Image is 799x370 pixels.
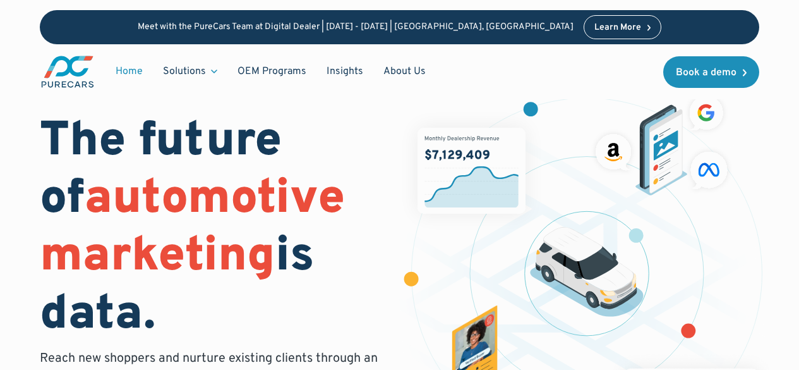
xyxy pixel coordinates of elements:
div: Learn More [594,23,641,32]
p: Meet with the PureCars Team at Digital Dealer | [DATE] - [DATE] | [GEOGRAPHIC_DATA], [GEOGRAPHIC_... [138,22,574,33]
img: purecars logo [40,54,95,89]
img: ads on social media and advertising partners [591,91,733,195]
div: Solutions [153,59,227,83]
img: chart showing monthly dealership revenue of $7m [418,128,526,214]
a: About Us [373,59,436,83]
a: Learn More [584,15,662,39]
div: Book a demo [676,68,736,78]
h1: The future of is data. [40,114,384,345]
a: Insights [316,59,373,83]
a: Home [105,59,153,83]
img: illustration of a vehicle [530,227,644,317]
a: main [40,54,95,89]
div: Solutions [163,65,206,78]
span: automotive marketing [40,170,345,288]
a: OEM Programs [227,59,316,83]
a: Book a demo [663,56,759,88]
